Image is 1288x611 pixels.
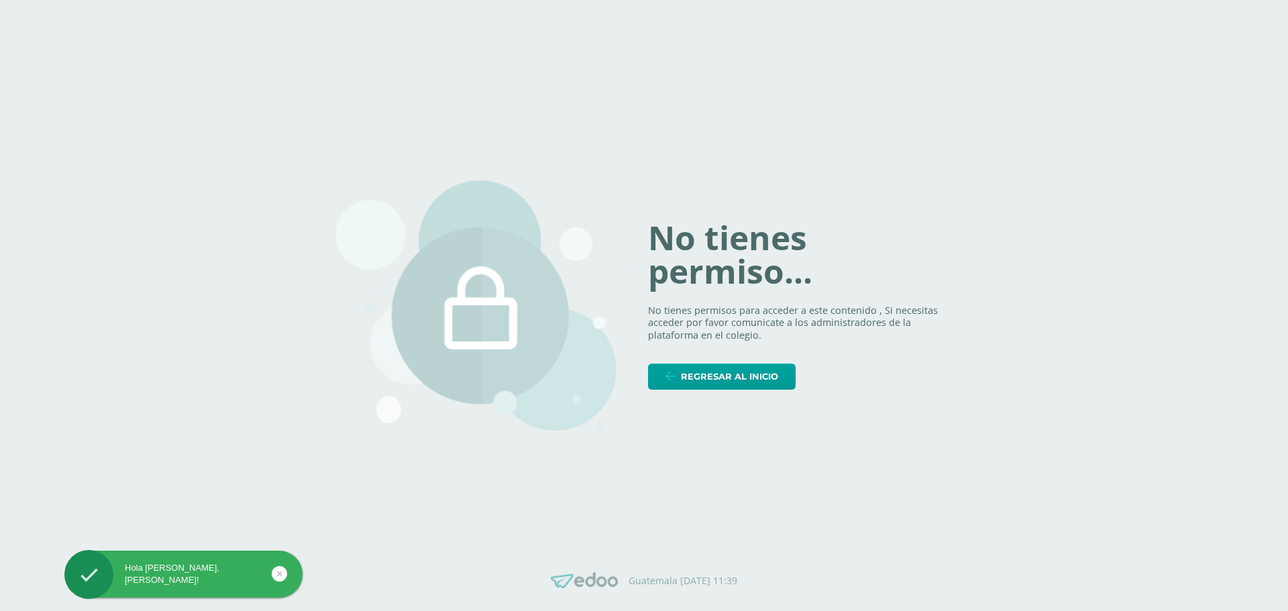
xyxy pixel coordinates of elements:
[629,575,737,587] p: Guatemala [DATE] 11:39
[648,364,796,390] a: Regresar al inicio
[335,180,616,431] img: 403.png
[648,221,953,288] h1: No tienes permiso...
[681,364,778,389] span: Regresar al inicio
[648,304,953,342] p: No tienes permisos para acceder a este contenido , Si necesitas acceder por favor comunicate a lo...
[64,562,303,586] div: Hola [PERSON_NAME], [PERSON_NAME]!
[551,572,618,589] img: Edoo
